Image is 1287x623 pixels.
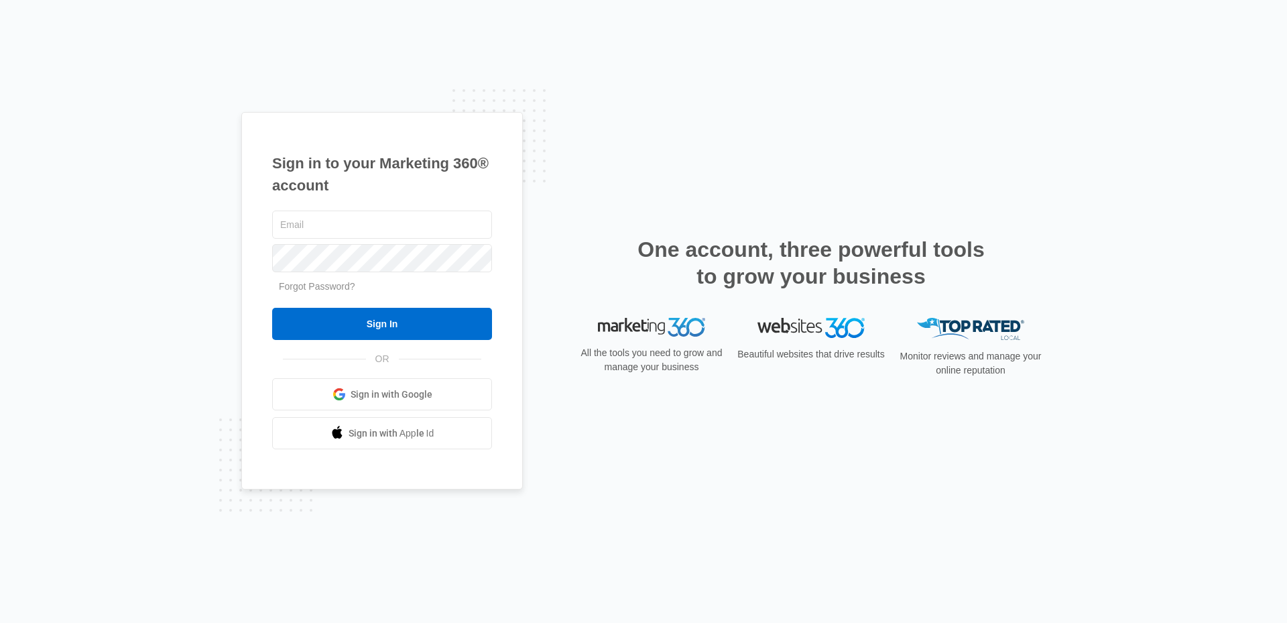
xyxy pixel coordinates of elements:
[366,352,399,366] span: OR
[272,417,492,449] a: Sign in with Apple Id
[351,388,432,402] span: Sign in with Google
[598,318,705,337] img: Marketing 360
[736,347,886,361] p: Beautiful websites that drive results
[272,308,492,340] input: Sign In
[279,281,355,292] a: Forgot Password?
[633,236,989,290] h2: One account, three powerful tools to grow your business
[757,318,865,337] img: Websites 360
[349,427,434,441] span: Sign in with Apple Id
[272,211,492,239] input: Email
[272,378,492,410] a: Sign in with Google
[576,346,727,374] p: All the tools you need to grow and manage your business
[917,318,1024,340] img: Top Rated Local
[896,349,1046,378] p: Monitor reviews and manage your online reputation
[272,152,492,196] h1: Sign in to your Marketing 360® account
